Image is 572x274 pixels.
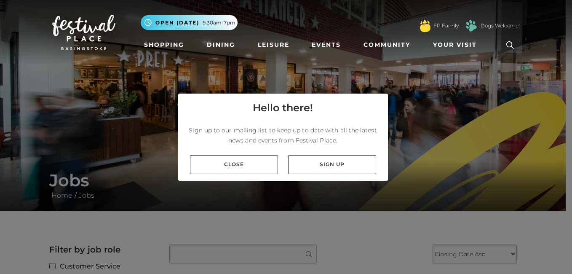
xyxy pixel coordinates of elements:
a: Dining [203,37,238,53]
a: Community [360,37,414,53]
a: Close [190,155,278,174]
span: Open [DATE] [155,19,199,27]
button: Open [DATE] 9.30am-7pm [141,15,238,30]
a: Dogs Welcome! [481,22,520,30]
a: Your Visit [430,37,484,53]
a: Sign up [288,155,376,174]
a: FP Family [433,22,459,30]
a: Shopping [141,37,187,53]
p: Sign up to our mailing list to keep up to date with all the latest news and events from Festival ... [185,125,381,145]
span: Your Visit [433,40,477,49]
span: 9.30am-7pm [203,19,235,27]
h4: Hello there! [253,100,313,116]
img: Festival Place Logo [52,15,115,50]
a: Leisure [254,37,293,53]
a: Events [308,37,344,53]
